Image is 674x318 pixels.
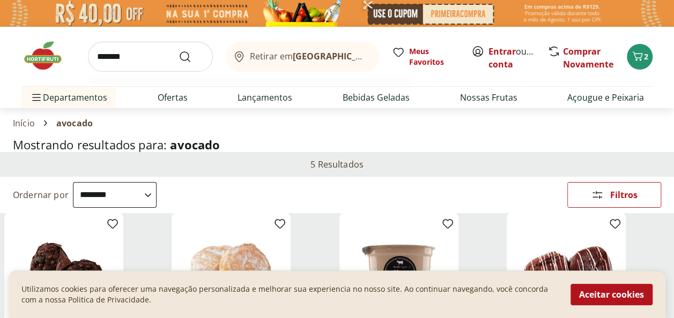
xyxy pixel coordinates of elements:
p: Utilizamos cookies para oferecer uma navegação personalizada e melhorar sua experiencia no nosso ... [21,284,558,305]
span: 2 [644,51,648,62]
a: Meus Favoritos [392,46,458,67]
h1: Mostrando resultados para: [13,138,661,152]
button: Retirar em[GEOGRAPHIC_DATA]/[GEOGRAPHIC_DATA] [226,42,379,72]
input: search [88,42,213,72]
a: Bebidas Geladas [343,91,410,104]
button: Carrinho [627,44,653,70]
a: Criar conta [488,46,547,70]
span: Departamentos [30,85,107,110]
button: Submit Search [179,50,204,63]
svg: Abrir Filtros [591,188,604,201]
span: Retirar em [250,51,368,61]
b: [GEOGRAPHIC_DATA]/[GEOGRAPHIC_DATA] [293,50,473,62]
span: Meus Favoritos [409,46,458,67]
span: ou [488,45,536,71]
a: Comprar Novamente [563,46,613,70]
button: Filtros [567,182,661,208]
a: Lançamentos [238,91,292,104]
label: Ordernar por [13,189,69,201]
a: Açougue e Peixaria [567,91,644,104]
h2: 5 Resultados [310,158,364,170]
button: Aceitar cookies [571,284,653,305]
span: Filtros [610,191,638,199]
a: Início [13,118,35,128]
a: Ofertas [158,91,188,104]
span: avocado [56,118,93,128]
span: avocado [170,137,220,153]
img: Hortifruti [21,40,75,72]
button: Menu [30,85,43,110]
a: Entrar [488,46,516,57]
a: Nossas Frutas [460,91,517,104]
